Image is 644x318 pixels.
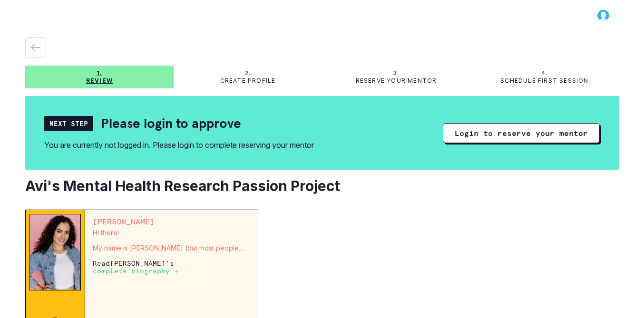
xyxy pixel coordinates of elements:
div: Next Step [44,116,93,131]
h2: Avi's Mental Health Research Passion Project [25,177,619,194]
h2: Please login to approve [101,115,241,132]
p: Review [86,77,113,85]
div: You are currently not logged in. Please login to complete reserving your mentor [44,139,314,151]
p: Reserve your mentor [356,77,437,85]
p: My name is [PERSON_NAME] (but most people call me [PERSON_NAME]), and I graduated from [GEOGRAPHI... [93,244,250,252]
button: Login to reserve your mentor [443,123,600,143]
p: 3. [393,69,399,77]
p: Schedule first session [500,77,588,85]
p: Hi there! [93,229,250,237]
p: Read [PERSON_NAME] 's [93,260,250,275]
p: 1. [97,69,102,77]
p: 4. [541,69,547,77]
a: complete biography → [93,267,178,275]
p: Create profile [220,77,276,85]
img: Mentor Image [29,214,81,290]
button: profile picture [588,8,619,23]
p: [PERSON_NAME] [93,218,250,225]
p: 2. [245,69,251,77]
